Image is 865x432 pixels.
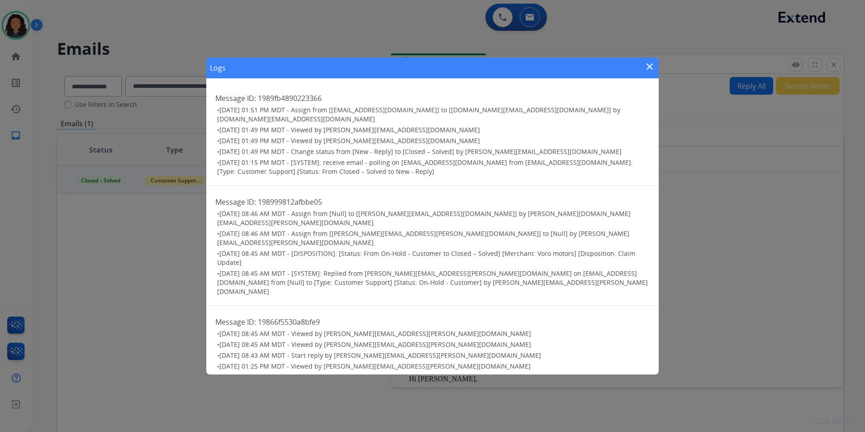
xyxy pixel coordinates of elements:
h3: • [217,351,650,360]
h3: • [217,158,650,176]
span: [DATE] 01:49 PM MDT - Viewed by [PERSON_NAME][EMAIL_ADDRESS][DOMAIN_NAME] [219,136,480,145]
span: Message ID: [215,197,256,207]
span: 1989fb4890223366 [258,93,322,103]
h3: • [217,269,650,296]
h3: • [217,106,650,124]
h3: • [217,329,650,338]
h3: • [217,229,650,247]
h3: • [217,340,650,349]
span: [DATE] 01:49 PM MDT - Change status from [New - Reply] to [Closed – Solved] by [PERSON_NAME][EMAI... [219,147,622,156]
h3: • [217,249,650,267]
h3: • [217,147,650,156]
span: [DATE] 12:47 PM MDT - [DISPOSITION]: [Status: From On-Hold - Customer to Closed – Solved] [Mercha... [217,373,635,390]
span: 198999812afbbe05 [258,197,322,207]
span: [DATE] 01:25 PM MDT - Viewed by [PERSON_NAME][EMAIL_ADDRESS][PERSON_NAME][DOMAIN_NAME] [219,362,531,370]
h3: • [217,209,650,227]
h1: Logs [210,62,226,73]
span: [DATE] 08:43 AM MDT - Start reply by [PERSON_NAME][EMAIL_ADDRESS][PERSON_NAME][DOMAIN_NAME] [219,351,541,360]
h3: • [217,373,650,391]
span: [DATE] 08:45 AM MDT - Viewed by [PERSON_NAME][EMAIL_ADDRESS][PERSON_NAME][DOMAIN_NAME] [219,329,531,338]
span: Message ID: [215,317,256,327]
span: [DATE] 08:46 AM MDT - Assign from [Null] to [[PERSON_NAME][EMAIL_ADDRESS][DOMAIN_NAME]] by [PERSO... [217,209,631,227]
span: Message ID: [215,93,256,103]
span: [DATE] 08:45 AM MDT - Viewed by [PERSON_NAME][EMAIL_ADDRESS][PERSON_NAME][DOMAIN_NAME] [219,340,531,349]
h3: • [217,136,650,145]
span: [DATE] 01:51 PM MDT - Assign from [[EMAIL_ADDRESS][DOMAIN_NAME]] to [[DOMAIN_NAME][EMAIL_ADDRESS]... [217,106,620,123]
span: [DATE] 08:46 AM MDT - Assign from [[PERSON_NAME][EMAIL_ADDRESS][PERSON_NAME][DOMAIN_NAME]] to [Nu... [217,229,629,247]
h3: • [217,362,650,371]
span: [DATE] 08:45 AM MDT - [SYSTEM]: Replied from [PERSON_NAME][EMAIL_ADDRESS][PERSON_NAME][DOMAIN_NAM... [217,269,648,296]
h3: • [217,125,650,134]
span: [DATE] 08:45 AM MDT - [DISPOSITION]: [Status: From On-Hold - Customer to Closed – Solved] [Mercha... [217,249,635,267]
p: 0.20.1027RC [815,416,856,427]
span: [DATE] 01:15 PM MDT - [SYSTEM]: receive email - polling on [EMAIL_ADDRESS][DOMAIN_NAME] from [EMA... [217,158,633,176]
mat-icon: close [644,61,655,72]
span: [DATE] 01:49 PM MDT - Viewed by [PERSON_NAME][EMAIL_ADDRESS][DOMAIN_NAME] [219,125,480,134]
span: 19866f5530a8bfe9 [258,317,320,327]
